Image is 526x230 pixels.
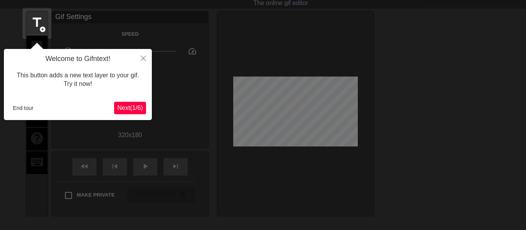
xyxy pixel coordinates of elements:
button: Next [114,102,146,114]
button: End tour [10,102,37,114]
div: This button adds a new text layer to your gif. Try it now! [10,63,146,96]
h4: Welcome to Gifntext! [10,55,146,63]
span: Next ( 1 / 6 ) [117,105,143,111]
button: Close [135,49,152,67]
